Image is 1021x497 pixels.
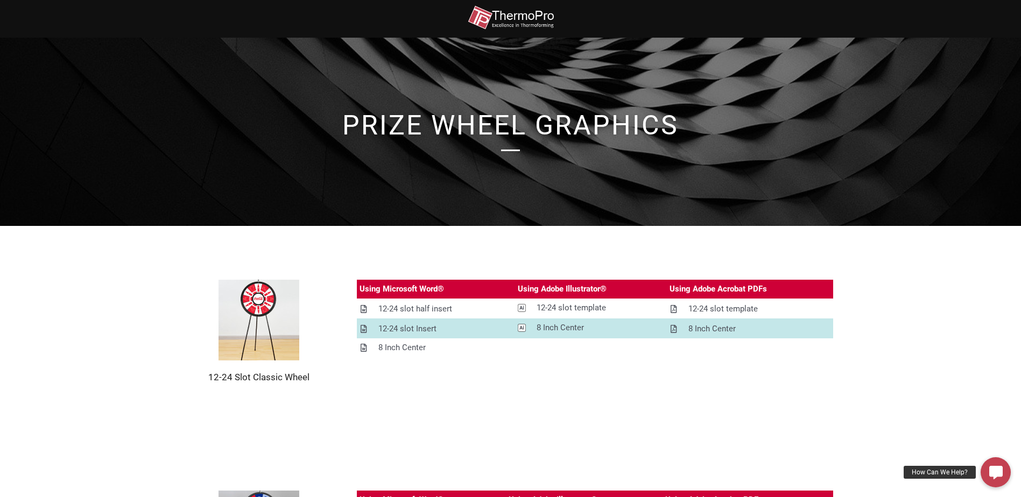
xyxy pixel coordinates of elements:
a: 12-24 slot template [515,299,667,317]
img: thermopro-logo-non-iso [468,5,554,30]
h1: prize Wheel Graphics [204,112,818,139]
div: 8 Inch Center [537,321,584,335]
div: How Can We Help? [904,466,976,479]
a: 12-24 slot template [667,300,833,318]
a: 12-24 slot half insert [357,300,515,318]
div: 8 Inch Center [378,341,426,354]
div: 12-24 slot half insert [378,302,452,316]
h2: 12-24 Slot Classic Wheel [188,371,330,383]
a: How Can We Help? [981,457,1011,487]
div: Using Adobe Acrobat PDFs [670,282,767,296]
div: 8 Inch Center [688,322,736,336]
a: 8 Inch Center [515,318,667,337]
a: 8 Inch Center [357,338,515,357]
a: 12-24 slot Insert [357,319,515,338]
div: 12-24 slot template [537,301,606,315]
div: 12-24 slot template [688,302,758,316]
div: Using Microsoft Word® [360,282,444,296]
div: 12-24 slot Insert [378,322,436,336]
div: Using Adobe Illustrator® [518,282,607,296]
a: 8 Inch Center [667,319,833,338]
